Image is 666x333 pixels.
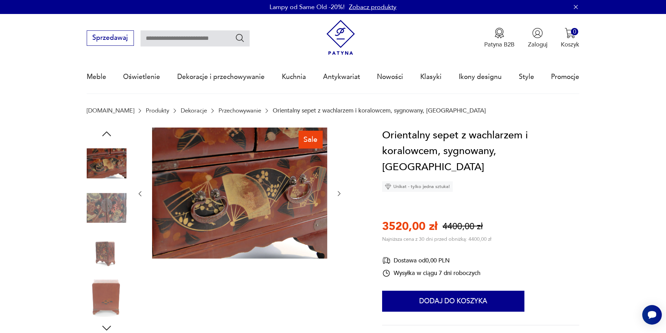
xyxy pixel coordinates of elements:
[146,107,169,114] a: Produkty
[443,220,483,233] p: 4400,00 zł
[123,61,160,93] a: Oświetlenie
[87,144,127,183] img: Zdjęcie produktu Orientalny sepet z wachlarzem i koralowcem, sygnowany, Japonia
[571,28,578,35] div: 0
[382,236,491,242] p: Najniższa cena z 30 dni przed obniżką: 4400,00 zł
[382,219,437,234] p: 3520,00 zł
[87,233,127,273] img: Zdjęcie produktu Orientalny sepet z wachlarzem i koralowcem, sygnowany, Japonia
[382,269,480,277] div: Wysyłka w ciągu 7 dni roboczych
[382,256,391,265] img: Ikona dostawy
[177,61,265,93] a: Dekoracje i przechowywanie
[87,30,134,46] button: Sprzedawaj
[642,305,662,325] iframe: Smartsupp widget button
[323,20,358,55] img: Patyna - sklep z meblami i dekoracjami vintage
[532,28,543,38] img: Ikonka użytkownika
[459,61,502,93] a: Ikony designu
[385,183,391,190] img: Ikona diamentu
[484,28,515,49] button: Patyna B2B
[519,61,534,93] a: Style
[87,36,134,41] a: Sprzedawaj
[152,128,327,259] img: Zdjęcie produktu Orientalny sepet z wachlarzem i koralowcem, sygnowany, Japonia
[528,28,547,49] button: Zaloguj
[494,28,505,38] img: Ikona medalu
[87,188,127,228] img: Zdjęcie produktu Orientalny sepet z wachlarzem i koralowcem, sygnowany, Japonia
[270,3,345,12] p: Lampy od Same Old -20%!
[561,28,579,49] button: 0Koszyk
[299,131,323,148] div: Sale
[528,41,547,49] p: Zaloguj
[87,61,106,93] a: Meble
[484,41,515,49] p: Patyna B2B
[349,3,396,12] a: Zobacz produkty
[323,61,360,93] a: Antykwariat
[273,107,486,114] p: Orientalny sepet z wachlarzem i koralowcem, sygnowany, [GEOGRAPHIC_DATA]
[282,61,306,93] a: Kuchnia
[382,256,480,265] div: Dostawa od 0,00 PLN
[382,291,524,312] button: Dodaj do koszyka
[420,61,442,93] a: Klasyki
[377,61,403,93] a: Nowości
[382,128,579,175] h1: Orientalny sepet z wachlarzem i koralowcem, sygnowany, [GEOGRAPHIC_DATA]
[87,107,134,114] a: [DOMAIN_NAME]
[565,28,575,38] img: Ikona koszyka
[551,61,579,93] a: Promocje
[235,33,245,43] button: Szukaj
[382,181,453,192] div: Unikat - tylko jedna sztuka!
[219,107,261,114] a: Przechowywanie
[484,28,515,49] a: Ikona medaluPatyna B2B
[561,41,579,49] p: Koszyk
[87,277,127,317] img: Zdjęcie produktu Orientalny sepet z wachlarzem i koralowcem, sygnowany, Japonia
[181,107,207,114] a: Dekoracje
